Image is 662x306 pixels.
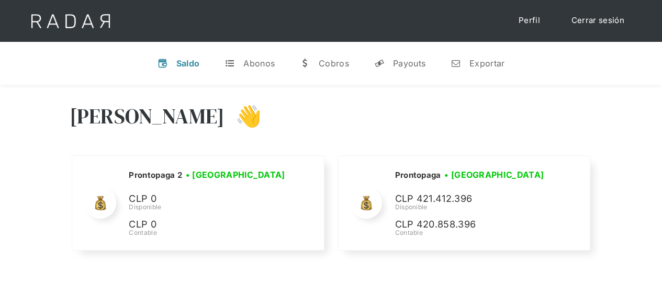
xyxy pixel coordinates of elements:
h2: Prontopaga 2 [129,170,182,180]
div: Contable [395,228,552,237]
h3: • [GEOGRAPHIC_DATA] [444,168,544,181]
h2: Prontopaga [395,170,441,180]
h3: • [GEOGRAPHIC_DATA] [186,168,285,181]
div: w [300,58,310,69]
p: CLP 421.412.396 [395,191,552,207]
h3: 👋 [225,103,261,129]
a: Perfil [508,10,551,31]
div: Contable [129,228,288,237]
div: n [451,58,461,69]
div: t [225,58,235,69]
div: Exportar [469,58,504,69]
p: CLP 0 [129,217,286,232]
h3: [PERSON_NAME] [70,103,225,129]
div: Disponible [395,202,552,212]
div: Disponible [129,202,288,212]
div: y [374,58,385,69]
p: CLP 420.858.396 [395,217,552,232]
p: CLP 0 [129,191,286,207]
a: Cerrar sesión [561,10,635,31]
div: Saldo [176,58,200,69]
div: Payouts [393,58,425,69]
div: Abonos [243,58,275,69]
div: Cobros [319,58,349,69]
div: v [158,58,168,69]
